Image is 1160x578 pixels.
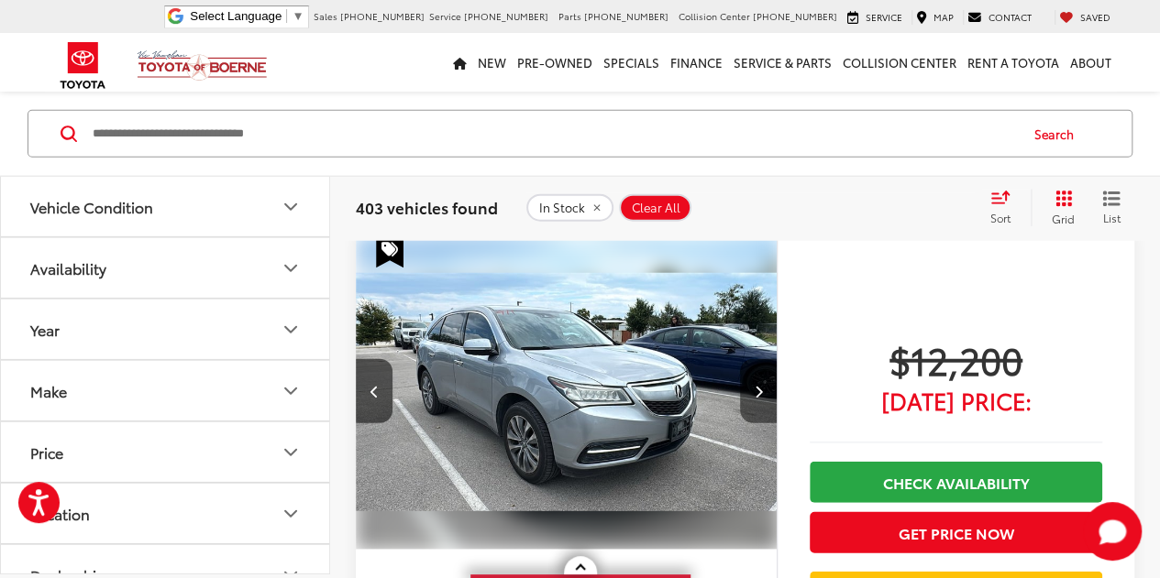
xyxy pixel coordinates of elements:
[314,9,337,23] span: Sales
[447,33,472,92] a: Home
[810,336,1102,382] span: $12,200
[280,441,302,463] div: Price
[558,9,581,23] span: Parts
[981,189,1031,225] button: Select sort value
[990,209,1011,224] span: Sort
[740,359,777,423] button: Next image
[91,111,1017,155] input: Search by Make, Model, or Keyword
[356,234,779,550] a: 2016 Acura MDX 3.5L2016 Acura MDX 3.5L2016 Acura MDX 3.5L2016 Acura MDX 3.5L
[962,33,1065,92] a: Rent a Toyota
[843,10,907,25] a: Service
[934,10,954,24] span: Map
[598,33,665,92] a: Specials
[679,9,750,23] span: Collision Center
[190,9,304,23] a: Select Language​
[280,502,302,524] div: Location
[1017,110,1100,156] button: Search
[280,195,302,217] div: Vehicle Condition
[376,234,403,268] span: Special
[512,33,598,92] a: Pre-Owned
[1,421,331,481] button: PricePrice
[429,9,461,23] span: Service
[190,9,282,23] span: Select Language
[526,194,613,222] button: remove 1
[911,10,958,25] a: Map
[292,9,304,23] span: ▼
[1102,210,1121,225] span: List
[464,9,548,23] span: [PHONE_NUMBER]
[1052,211,1075,226] span: Grid
[340,9,425,23] span: [PHONE_NUMBER]
[30,442,63,460] div: Price
[280,379,302,401] div: Make
[619,194,691,222] button: Clear All
[356,234,779,550] div: 2016 Acura MDX 3.5L 2
[1083,502,1142,561] button: Toggle Chat Window
[1065,33,1117,92] a: About
[356,359,392,423] button: Previous image
[356,234,779,551] img: 2016 Acura MDX 3.5L
[1083,502,1142,561] svg: Start Chat
[280,256,302,278] div: Availability
[1,237,331,297] button: AvailabilityAvailability
[584,9,668,23] span: [PHONE_NUMBER]
[810,391,1102,409] span: [DATE] Price:
[728,33,837,92] a: Service & Parts: Opens in a new tab
[963,10,1036,25] a: Contact
[1088,189,1134,225] button: List View
[753,9,837,23] span: [PHONE_NUMBER]
[49,36,117,95] img: Toyota
[280,318,302,340] div: Year
[539,201,585,215] span: In Stock
[1,176,331,235] button: Vehicle ConditionVehicle Condition
[1,299,331,358] button: YearYear
[1,483,331,542] button: LocationLocation
[866,10,902,24] span: Service
[1055,10,1115,25] a: My Saved Vehicles
[286,9,287,23] span: ​
[632,201,680,215] span: Clear All
[1031,189,1088,225] button: Grid View
[356,195,498,217] span: 403 vehicles found
[837,33,962,92] a: Collision Center
[1,360,331,420] button: MakeMake
[1080,10,1110,24] span: Saved
[989,10,1032,24] span: Contact
[137,49,268,82] img: Vic Vaughan Toyota of Boerne
[30,197,153,214] div: Vehicle Condition
[810,462,1102,503] a: Check Availability
[30,381,67,398] div: Make
[30,320,60,337] div: Year
[810,512,1102,553] button: Get Price Now
[472,33,512,92] a: New
[30,504,90,521] div: Location
[30,258,106,276] div: Availability
[665,33,728,92] a: Finance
